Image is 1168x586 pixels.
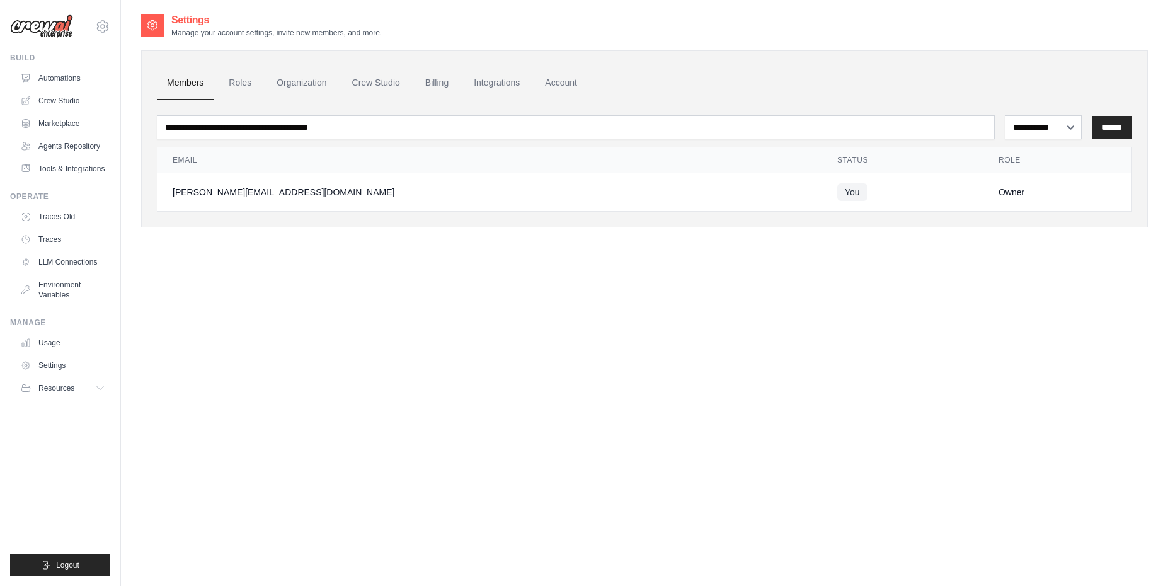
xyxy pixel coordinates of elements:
[10,554,110,576] button: Logout
[415,66,459,100] a: Billing
[342,66,410,100] a: Crew Studio
[822,147,983,173] th: Status
[171,28,382,38] p: Manage your account settings, invite new members, and more.
[15,68,110,88] a: Automations
[10,192,110,202] div: Operate
[15,275,110,305] a: Environment Variables
[10,14,73,38] img: Logo
[15,333,110,353] a: Usage
[38,383,74,393] span: Resources
[837,183,867,201] span: You
[15,378,110,398] button: Resources
[10,318,110,328] div: Manage
[56,560,79,570] span: Logout
[15,252,110,272] a: LLM Connections
[266,66,336,100] a: Organization
[157,66,214,100] a: Members
[171,13,382,28] h2: Settings
[983,147,1131,173] th: Role
[219,66,261,100] a: Roles
[15,355,110,376] a: Settings
[15,207,110,227] a: Traces Old
[10,53,110,63] div: Build
[535,66,587,100] a: Account
[464,66,530,100] a: Integrations
[15,136,110,156] a: Agents Repository
[15,159,110,179] a: Tools & Integrations
[173,186,807,198] div: [PERSON_NAME][EMAIL_ADDRESS][DOMAIN_NAME]
[15,229,110,250] a: Traces
[157,147,822,173] th: Email
[999,186,1116,198] div: Owner
[15,113,110,134] a: Marketplace
[15,91,110,111] a: Crew Studio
